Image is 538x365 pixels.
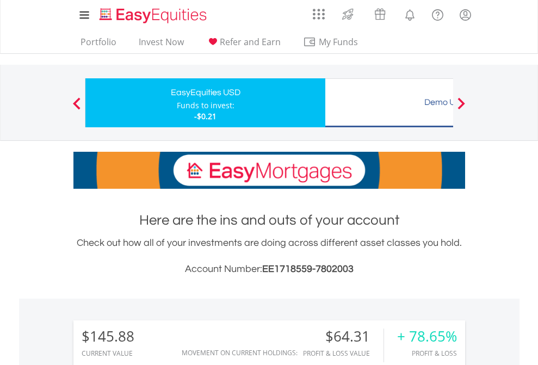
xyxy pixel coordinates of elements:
[194,111,217,121] span: -$0.21
[73,236,465,277] div: Check out how all of your investments are doing across different asset classes you hold.
[177,100,234,111] div: Funds to invest:
[182,349,298,356] div: Movement on Current Holdings:
[371,5,389,23] img: vouchers-v2.svg
[313,8,325,20] img: grid-menu-icon.svg
[73,152,465,189] img: EasyMortage Promotion Banner
[97,7,211,24] img: EasyEquities_Logo.png
[452,3,479,27] a: My Profile
[424,3,452,24] a: FAQ's and Support
[397,350,457,357] div: Profit & Loss
[397,329,457,344] div: + 78.65%
[76,36,121,53] a: Portfolio
[134,36,188,53] a: Invest Now
[396,3,424,24] a: Notifications
[364,3,396,23] a: Vouchers
[303,329,384,344] div: $64.31
[73,262,465,277] h3: Account Number:
[92,85,319,100] div: EasyEquities USD
[339,5,357,23] img: thrive-v2.svg
[202,36,285,53] a: Refer and Earn
[73,211,465,230] h1: Here are the ins and outs of your account
[82,350,134,357] div: CURRENT VALUE
[95,3,211,24] a: Home page
[262,264,354,274] span: EE1718559-7802003
[306,3,332,20] a: AppsGrid
[66,103,88,114] button: Previous
[303,35,374,49] span: My Funds
[303,350,384,357] div: Profit & Loss Value
[82,329,134,344] div: $145.88
[220,36,281,48] span: Refer and Earn
[450,103,472,114] button: Next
